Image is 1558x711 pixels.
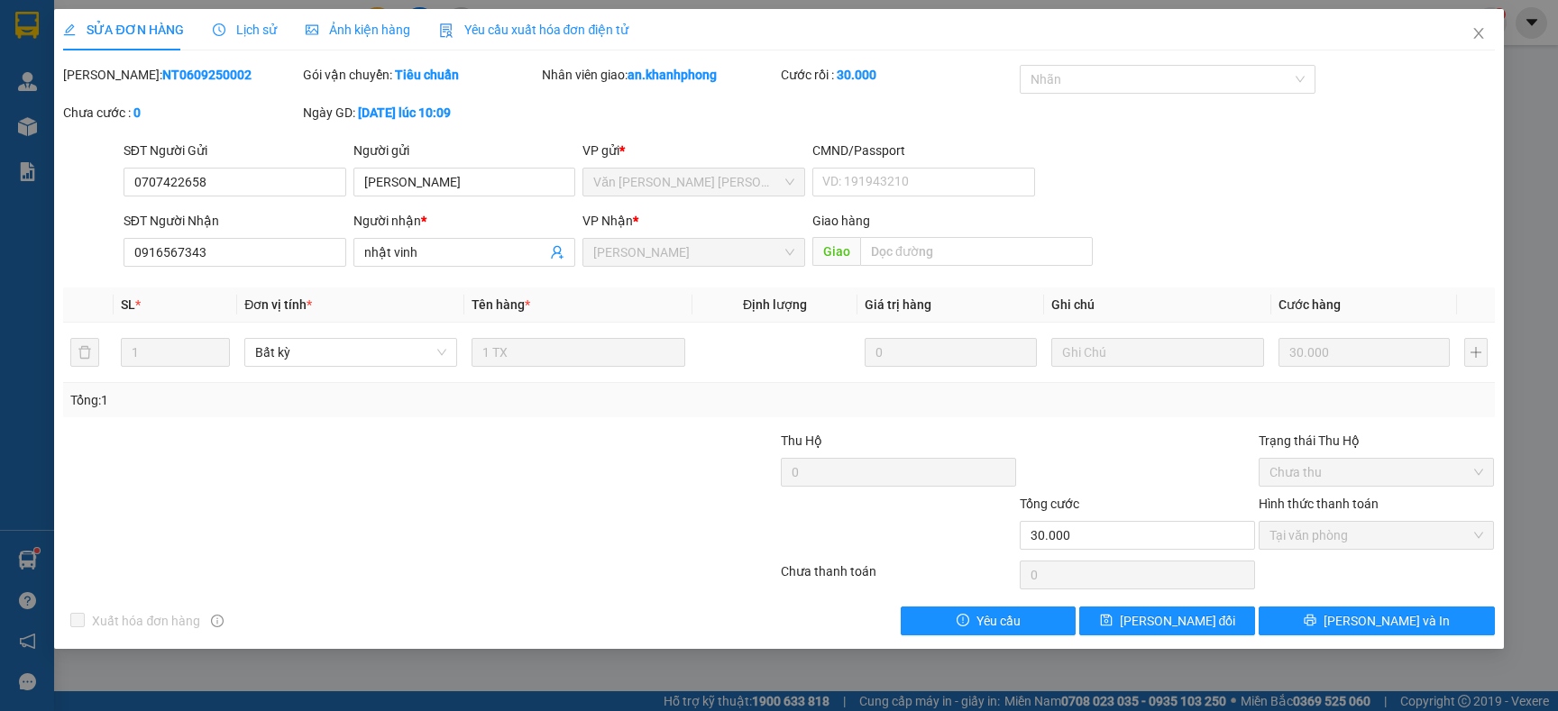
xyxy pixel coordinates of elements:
[70,338,99,367] button: delete
[593,169,794,196] span: Văn Phòng Trần Phú (Mường Thanh)
[1259,606,1494,635] button: printer[PERSON_NAME] và In
[812,214,870,228] span: Giao hàng
[1269,459,1483,486] span: Chưa thu
[70,390,601,410] div: Tổng: 1
[593,239,794,266] span: Phạm Ngũ Lão
[1453,9,1504,59] button: Close
[63,103,298,123] div: Chưa cước :
[743,297,807,312] span: Định lượng
[133,105,141,120] b: 0
[353,211,576,231] div: Người nhận
[85,611,207,631] span: Xuất hóa đơn hàng
[63,65,298,85] div: [PERSON_NAME]:
[306,23,410,37] span: Ảnh kiện hàng
[395,68,459,82] b: Tiêu chuẩn
[781,433,822,448] span: Thu Hộ
[211,615,224,627] span: info-circle
[976,611,1021,631] span: Yêu cầu
[439,23,629,37] span: Yêu cầu xuất hóa đơn điện tử
[303,103,538,123] div: Ngày GD:
[306,23,318,36] span: picture
[1471,26,1486,41] span: close
[1278,297,1341,312] span: Cước hàng
[628,68,717,82] b: an.khanhphong
[439,23,454,38] img: icon
[121,297,135,312] span: SL
[957,614,969,628] span: exclamation-circle
[582,214,633,228] span: VP Nhận
[1464,338,1487,367] button: plus
[542,65,777,85] div: Nhân viên giao:
[124,141,346,160] div: SĐT Người Gửi
[550,245,564,260] span: user-add
[1100,614,1113,628] span: save
[781,65,1016,85] div: Cước rồi :
[63,23,76,36] span: edit
[124,211,346,231] div: SĐT Người Nhận
[1051,338,1264,367] input: Ghi Chú
[244,297,312,312] span: Đơn vị tính
[865,338,1036,367] input: 0
[812,237,860,266] span: Giao
[582,141,805,160] div: VP gửi
[1278,338,1450,367] input: 0
[1304,614,1316,628] span: printer
[213,23,225,36] span: clock-circle
[1269,522,1483,549] span: Tại văn phòng
[358,105,451,120] b: [DATE] lúc 10:09
[1044,287,1271,323] th: Ghi chú
[1259,431,1494,451] div: Trạng thái Thu Hộ
[860,237,1092,266] input: Dọc đường
[1079,606,1255,635] button: save[PERSON_NAME] đổi
[1020,497,1079,511] span: Tổng cước
[63,23,183,37] span: SỬA ĐƠN HÀNG
[901,606,1077,635] button: exclamation-circleYêu cầu
[162,68,252,82] b: NT0609250002
[255,339,446,366] span: Bất kỳ
[1120,611,1236,631] span: [PERSON_NAME] đổi
[353,141,576,160] div: Người gửi
[472,297,530,312] span: Tên hàng
[1324,611,1450,631] span: [PERSON_NAME] và In
[213,23,277,37] span: Lịch sử
[779,561,1018,593] div: Chưa thanh toán
[865,297,931,312] span: Giá trị hàng
[303,65,538,85] div: Gói vận chuyển:
[812,141,1035,160] div: CMND/Passport
[1259,497,1379,511] label: Hình thức thanh toán
[472,338,684,367] input: VD: Bàn, Ghế
[837,68,876,82] b: 30.000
